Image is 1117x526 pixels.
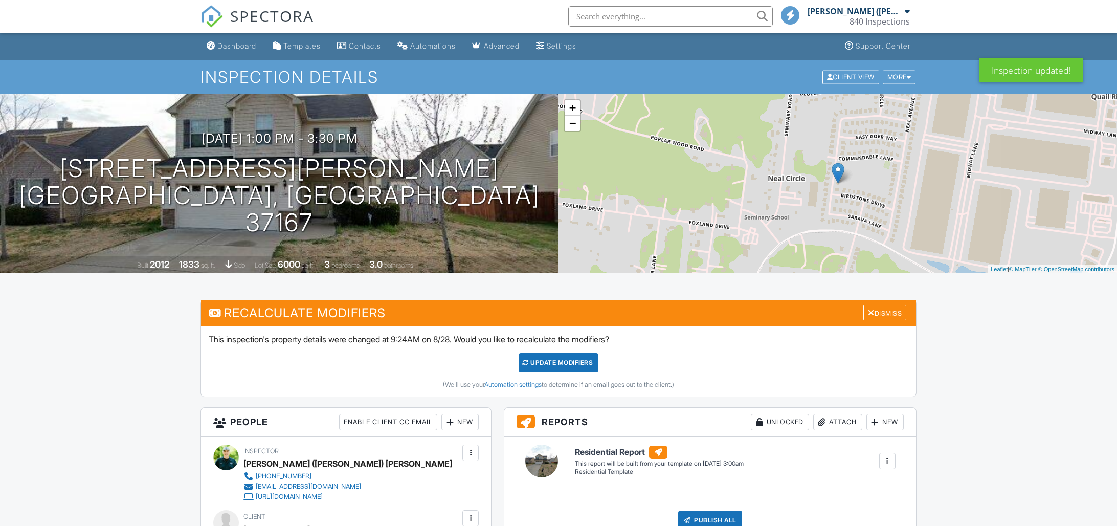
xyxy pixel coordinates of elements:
[565,116,580,131] a: Zoom out
[256,483,361,491] div: [EMAIL_ADDRESS][DOMAIN_NAME]
[813,414,862,430] div: Attach
[201,261,215,269] span: sq. ft.
[243,456,452,471] div: [PERSON_NAME] ([PERSON_NAME]) [PERSON_NAME]
[575,468,744,476] div: Residential Template
[230,5,314,27] span: SPECTORA
[808,6,902,16] div: [PERSON_NAME] ([PERSON_NAME]) [PERSON_NAME]
[243,513,265,520] span: Client
[243,447,279,455] span: Inspector
[369,259,383,270] div: 3.0
[203,37,260,56] a: Dashboard
[575,446,744,459] h6: Residential Report
[393,37,460,56] a: Automations (Basic)
[16,155,542,236] h1: [STREET_ADDRESS][PERSON_NAME] [GEOGRAPHIC_DATA], [GEOGRAPHIC_DATA] 37167
[243,471,444,481] a: [PHONE_NUMBER]
[568,6,773,27] input: Search everything...
[201,408,491,437] h3: People
[200,68,917,86] h1: Inspection Details
[841,37,914,56] a: Support Center
[209,381,908,389] div: (We'll use your to determine if an email goes out to the client.)
[255,261,276,269] span: Lot Size
[302,261,315,269] span: sq.ft.
[1038,266,1114,272] a: © OpenStreetMap contributors
[519,353,599,372] div: UPDATE Modifiers
[751,414,809,430] div: Unlocked
[979,58,1083,82] div: Inspection updated!
[384,261,413,269] span: bathrooms
[200,14,314,35] a: SPECTORA
[278,259,300,270] div: 6000
[137,261,148,269] span: Built
[283,41,321,50] div: Templates
[504,408,916,437] h3: Reports
[575,459,744,468] div: This report will be built from your template on [DATE] 3:00am
[243,492,444,502] a: [URL][DOMAIN_NAME]
[565,100,580,116] a: Zoom in
[822,70,879,84] div: Client View
[1009,266,1037,272] a: © MapTiler
[349,41,381,50] div: Contacts
[468,37,524,56] a: Advanced
[988,265,1117,274] div: |
[991,266,1008,272] a: Leaflet
[256,472,311,480] div: [PHONE_NUMBER]
[856,41,910,50] div: Support Center
[333,37,385,56] a: Contacts
[234,261,245,269] span: slab
[201,326,916,397] div: This inspection's property details were changed at 9:24AM on 8/28. Would you like to recalculate ...
[269,37,325,56] a: Templates
[484,381,542,388] a: Automation settings
[484,41,520,50] div: Advanced
[547,41,576,50] div: Settings
[202,131,358,145] h3: [DATE] 1:00 pm - 3:30 pm
[821,73,882,80] a: Client View
[324,259,330,270] div: 3
[866,414,904,430] div: New
[256,493,323,501] div: [URL][DOMAIN_NAME]
[441,414,479,430] div: New
[243,481,444,492] a: [EMAIL_ADDRESS][DOMAIN_NAME]
[179,259,199,270] div: 1833
[863,305,906,321] div: Dismiss
[883,70,916,84] div: More
[200,5,223,28] img: The Best Home Inspection Software - Spectora
[339,414,437,430] div: Enable Client CC Email
[201,300,916,325] h3: Recalculate Modifiers
[850,16,910,27] div: 840 Inspections
[532,37,580,56] a: Settings
[410,41,456,50] div: Automations
[217,41,256,50] div: Dashboard
[331,261,360,269] span: bedrooms
[150,259,169,270] div: 2012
